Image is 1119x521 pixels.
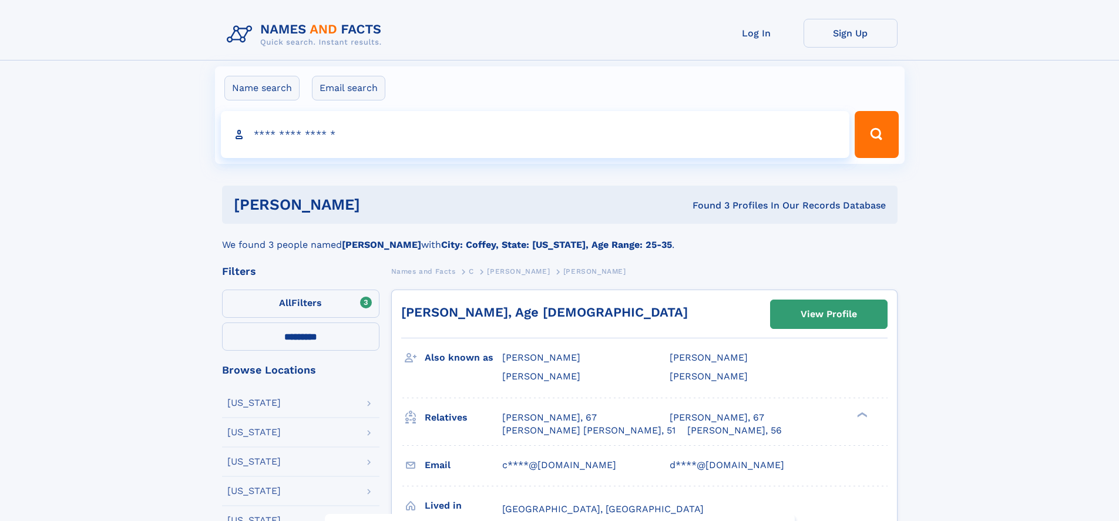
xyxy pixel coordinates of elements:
div: [US_STATE] [227,457,281,466]
span: [PERSON_NAME] [502,352,580,363]
h3: Email [425,455,502,475]
label: Email search [312,76,385,100]
a: [PERSON_NAME], Age [DEMOGRAPHIC_DATA] [401,305,688,320]
div: ❯ [854,411,868,418]
div: [US_STATE] [227,486,281,496]
label: Filters [222,290,379,318]
div: Browse Locations [222,365,379,375]
div: View Profile [801,301,857,328]
a: Names and Facts [391,264,456,278]
div: Filters [222,266,379,277]
b: City: Coffey, State: [US_STATE], Age Range: 25-35 [441,239,672,250]
span: [PERSON_NAME] [670,352,748,363]
span: [GEOGRAPHIC_DATA], [GEOGRAPHIC_DATA] [502,503,704,515]
button: Search Button [855,111,898,158]
h3: Also known as [425,348,502,368]
a: Sign Up [804,19,898,48]
h3: Lived in [425,496,502,516]
a: [PERSON_NAME], 67 [502,411,597,424]
div: We found 3 people named with . [222,224,898,252]
b: [PERSON_NAME] [342,239,421,250]
input: search input [221,111,850,158]
a: [PERSON_NAME] [PERSON_NAME], 51 [502,424,676,437]
a: [PERSON_NAME] [487,264,550,278]
span: [PERSON_NAME] [563,267,626,275]
span: C [469,267,474,275]
span: [PERSON_NAME] [670,371,748,382]
a: C [469,264,474,278]
h3: Relatives [425,408,502,428]
span: All [279,297,291,308]
a: [PERSON_NAME], 56 [687,424,782,437]
h1: [PERSON_NAME] [234,197,526,212]
div: Found 3 Profiles In Our Records Database [526,199,886,212]
div: [US_STATE] [227,428,281,437]
a: [PERSON_NAME], 67 [670,411,764,424]
span: [PERSON_NAME] [502,371,580,382]
a: View Profile [771,300,887,328]
a: Log In [710,19,804,48]
div: [US_STATE] [227,398,281,408]
img: Logo Names and Facts [222,19,391,51]
span: [PERSON_NAME] [487,267,550,275]
label: Name search [224,76,300,100]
